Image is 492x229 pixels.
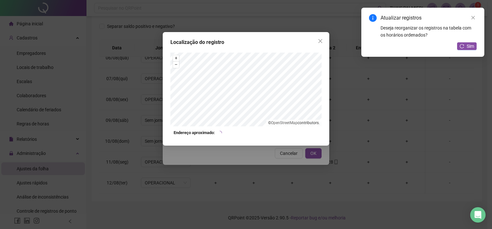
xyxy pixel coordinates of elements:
button: Sim [457,42,477,50]
div: Atualizar registros [381,14,477,22]
button: + [173,55,179,61]
span: info-circle [369,14,377,22]
span: close [471,15,475,20]
a: OpenStreetMap [271,121,298,125]
li: © contributors. [268,121,320,125]
button: Close [315,36,325,46]
strong: Endereço aproximado: [174,130,215,136]
div: Open Intercom Messenger [470,207,486,223]
span: reload [460,44,464,48]
div: Localização do registro [170,38,322,46]
button: – [173,62,179,68]
a: Close [470,14,477,21]
span: close [318,38,323,44]
span: loading [217,131,222,135]
div: Deseja reorganizar os registros na tabela com os horários ordenados? [381,24,477,38]
span: Sim [467,43,474,50]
